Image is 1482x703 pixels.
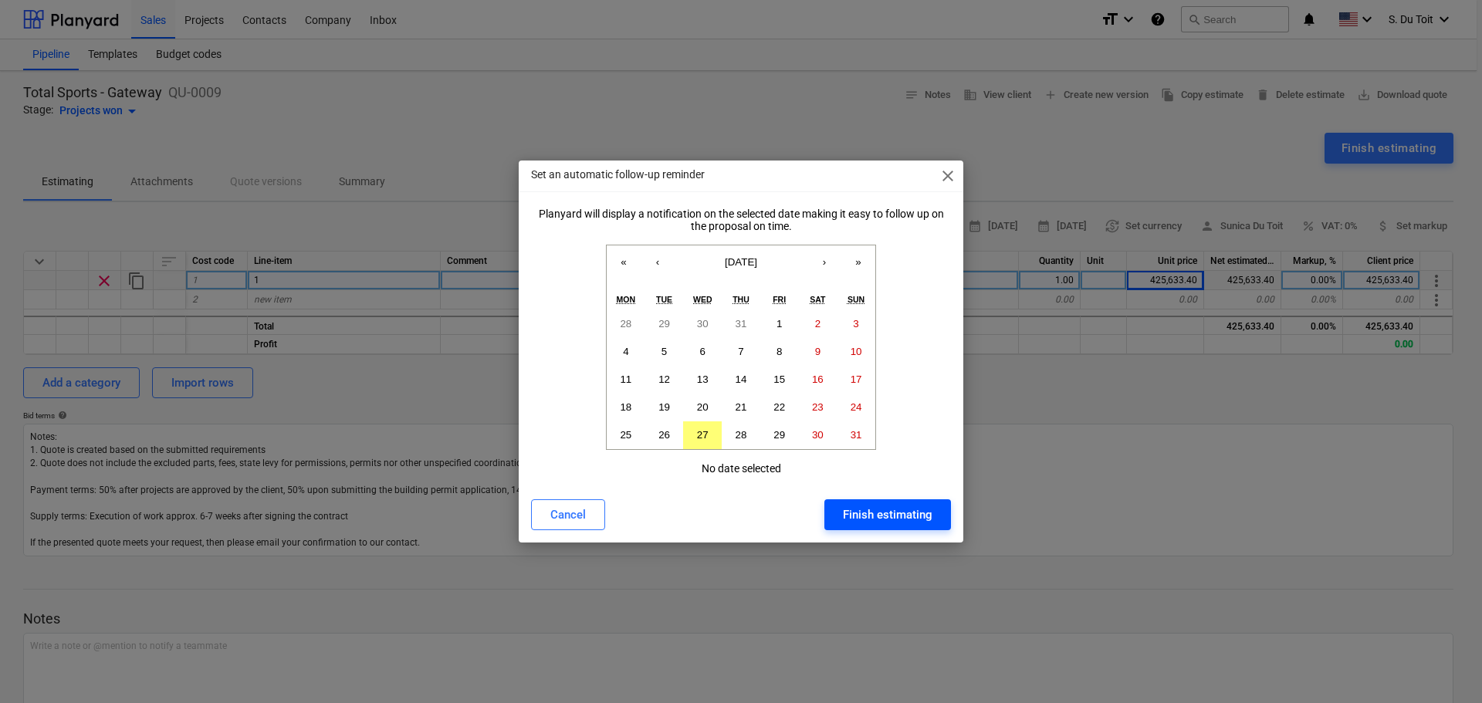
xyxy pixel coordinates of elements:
button: 6 August 2025 [683,338,722,366]
button: 20 August 2025 [683,394,722,421]
button: 9 August 2025 [799,338,837,366]
button: 15 August 2025 [760,366,799,394]
button: 29 July 2025 [645,310,684,338]
abbr: 18 August 2025 [620,401,631,413]
abbr: 12 August 2025 [658,373,670,385]
abbr: Saturday [810,295,825,304]
button: » [841,245,875,279]
button: 1 August 2025 [760,310,799,338]
abbr: 2 August 2025 [815,318,821,330]
abbr: 9 August 2025 [815,346,821,357]
div: Finish estimating [843,505,932,525]
abbr: 21 August 2025 [736,401,747,413]
abbr: 22 August 2025 [773,401,785,413]
button: 30 August 2025 [799,421,837,449]
button: 11 August 2025 [607,366,645,394]
abbr: 6 August 2025 [700,346,705,357]
div: No date selected [702,462,781,475]
abbr: Friday [773,295,786,304]
button: 7 August 2025 [722,338,760,366]
abbr: 1 August 2025 [777,318,782,330]
button: 31 July 2025 [722,310,760,338]
span: close [939,167,957,185]
button: Finish estimating [824,499,951,530]
abbr: 31 August 2025 [851,429,862,441]
button: 28 August 2025 [722,421,760,449]
button: 8 August 2025 [760,338,799,366]
button: 31 August 2025 [837,421,875,449]
button: 26 August 2025 [645,421,684,449]
button: 10 August 2025 [837,338,875,366]
abbr: 28 August 2025 [736,429,747,441]
abbr: 11 August 2025 [620,373,631,385]
button: 27 August 2025 [683,421,722,449]
button: 12 August 2025 [645,366,684,394]
button: ‹ [641,245,675,279]
abbr: 20 August 2025 [697,401,709,413]
p: Set an automatic follow-up reminder [531,167,705,183]
button: 14 August 2025 [722,366,760,394]
button: [DATE] [675,245,807,279]
abbr: 3 August 2025 [853,318,858,330]
abbr: Sunday [848,295,864,304]
abbr: Monday [617,295,636,304]
button: › [807,245,841,279]
button: 24 August 2025 [837,394,875,421]
abbr: 26 August 2025 [658,429,670,441]
abbr: 29 August 2025 [773,429,785,441]
button: 18 August 2025 [607,394,645,421]
abbr: 27 August 2025 [697,429,709,441]
button: 23 August 2025 [799,394,837,421]
abbr: 8 August 2025 [777,346,782,357]
button: 29 August 2025 [760,421,799,449]
abbr: Thursday [733,295,749,304]
abbr: Tuesday [656,295,672,304]
abbr: 19 August 2025 [658,401,670,413]
button: « [607,245,641,279]
abbr: 31 July 2025 [736,318,747,330]
span: [DATE] [725,256,757,268]
button: 21 August 2025 [722,394,760,421]
button: 5 August 2025 [645,338,684,366]
abbr: 7 August 2025 [738,346,743,357]
button: 19 August 2025 [645,394,684,421]
button: 16 August 2025 [799,366,837,394]
button: 3 August 2025 [837,310,875,338]
abbr: 30 July 2025 [697,318,709,330]
abbr: 5 August 2025 [661,346,667,357]
iframe: Chat Widget [1405,629,1482,703]
button: 22 August 2025 [760,394,799,421]
button: Cancel [531,499,605,530]
button: 30 July 2025 [683,310,722,338]
button: 4 August 2025 [607,338,645,366]
abbr: 10 August 2025 [851,346,862,357]
abbr: 4 August 2025 [623,346,628,357]
abbr: 16 August 2025 [812,373,824,385]
abbr: 25 August 2025 [620,429,631,441]
button: 13 August 2025 [683,366,722,394]
abbr: 17 August 2025 [851,373,862,385]
button: 25 August 2025 [607,421,645,449]
div: Planyard will display a notification on the selected date making it easy to follow up on the prop... [531,208,951,232]
button: 28 July 2025 [607,310,645,338]
abbr: Wednesday [693,295,712,304]
div: Cancel [550,505,586,525]
button: 2 August 2025 [799,310,837,338]
button: 17 August 2025 [837,366,875,394]
abbr: 28 July 2025 [620,318,631,330]
abbr: 24 August 2025 [851,401,862,413]
abbr: 23 August 2025 [812,401,824,413]
abbr: 13 August 2025 [697,373,709,385]
abbr: 30 August 2025 [812,429,824,441]
abbr: 15 August 2025 [773,373,785,385]
abbr: 14 August 2025 [736,373,747,385]
abbr: 29 July 2025 [658,318,670,330]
